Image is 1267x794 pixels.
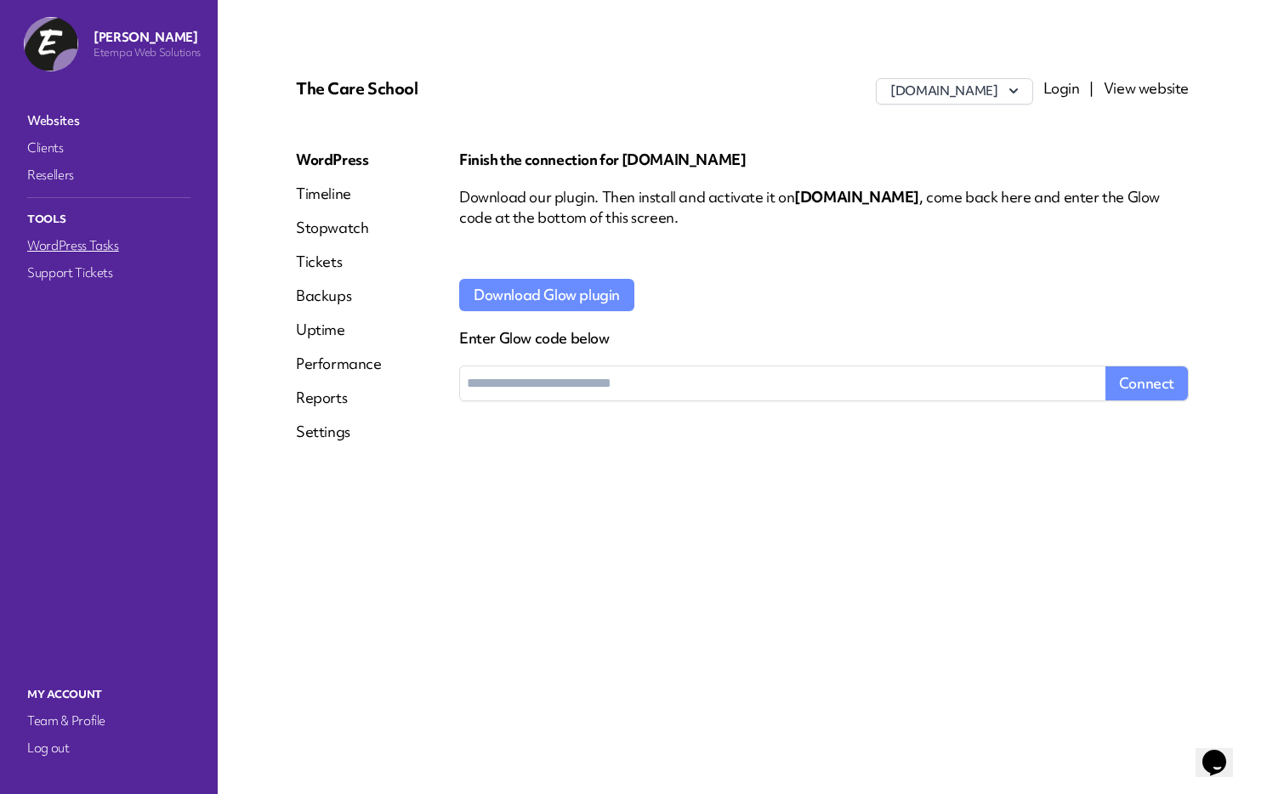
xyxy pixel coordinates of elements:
a: Websites [24,109,194,133]
a: View website [1104,78,1189,98]
span: | [1089,78,1094,98]
p: Finish the connection for [DOMAIN_NAME] [459,150,1189,170]
a: Support Tickets [24,261,194,285]
a: Resellers [24,163,194,187]
p: Download our plugin. Then install and activate it on , come back here and enter the Glow code at ... [459,187,1189,228]
a: WordPress Tasks [24,234,194,258]
a: Log out [24,736,194,760]
a: Uptime [296,320,382,340]
p: Tools [24,208,194,230]
a: Login [1043,78,1080,98]
a: Performance [296,354,382,374]
p: Etempa Web Solutions [94,46,201,60]
iframe: chat widget [1196,726,1250,777]
a: Backups [296,286,382,306]
p: The Care School [296,78,594,99]
a: Tickets [296,252,382,272]
p: My Account [24,683,194,706]
a: Settings [296,422,382,442]
span: [DOMAIN_NAME] [794,187,919,207]
a: Download Glow plugin [459,279,634,311]
a: Clients [24,136,194,160]
a: Timeline [296,184,382,204]
a: Team & Profile [24,709,194,733]
a: Stopwatch [296,218,382,238]
button: [DOMAIN_NAME] [876,78,1032,105]
label: Enter Glow code below [459,328,1189,349]
span: Connect [1119,373,1174,394]
a: Reports [296,388,382,408]
p: [PERSON_NAME] [94,29,201,46]
a: WordPress [296,150,382,170]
